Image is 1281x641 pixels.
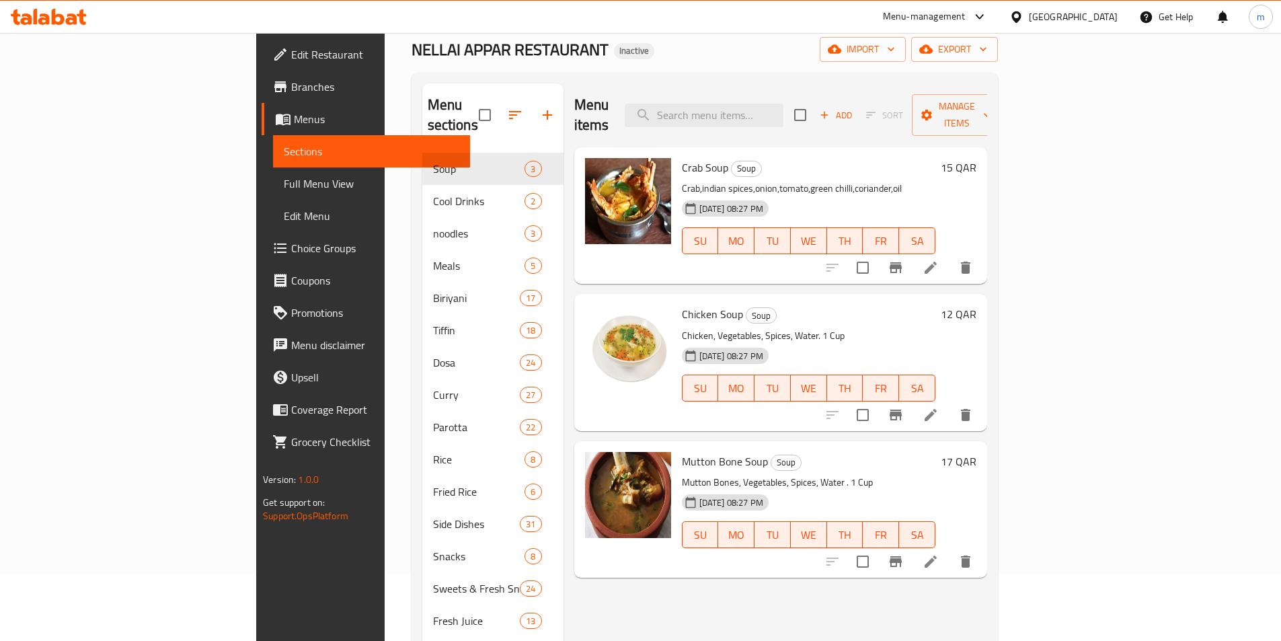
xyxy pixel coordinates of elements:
span: Crab Soup [682,157,728,178]
span: 13 [520,615,541,628]
span: [DATE] 08:27 PM [694,350,769,363]
img: Crab Soup [585,158,671,244]
div: items [520,516,541,532]
div: Dosa24 [422,346,564,379]
button: delete [949,545,982,578]
span: Select section [786,101,814,129]
div: Snacks [433,548,525,564]
span: SA [904,379,930,398]
span: Side Dishes [433,516,520,532]
span: Mutton Bone Soup [682,451,768,472]
button: WE [791,227,827,254]
span: Soup [746,308,776,324]
a: Grocery Checklist [262,426,470,458]
div: Sweets & Fresh Snacks [433,580,520,597]
div: Biriyani17 [422,282,564,314]
a: Edit menu item [923,554,939,570]
div: items [520,580,541,597]
a: Full Menu View [273,167,470,200]
span: [DATE] 08:27 PM [694,202,769,215]
a: Support.OpsPlatform [263,507,348,525]
span: noodles [433,225,525,241]
a: Edit Restaurant [262,38,470,71]
span: import [830,41,895,58]
span: Fresh Juice [433,613,520,629]
span: 2 [525,195,541,208]
span: Edit Menu [284,208,459,224]
span: WE [796,379,822,398]
span: Menus [294,111,459,127]
span: TH [832,379,858,398]
span: Curry [433,387,520,403]
a: Menus [262,103,470,135]
button: SU [682,375,719,402]
span: FR [868,379,894,398]
a: Coupons [262,264,470,297]
button: TH [827,375,863,402]
span: Soup [771,455,801,470]
span: Promotions [291,305,459,321]
span: WE [796,525,822,545]
div: items [525,258,541,274]
div: Curry27 [422,379,564,411]
button: Branch-specific-item [880,252,912,284]
button: MO [718,227,754,254]
div: items [525,484,541,500]
span: 31 [520,518,541,531]
span: Select to update [849,254,877,282]
a: Promotions [262,297,470,329]
button: Add [814,105,857,126]
span: Select to update [849,548,877,576]
span: Dosa [433,354,520,371]
span: 8 [525,550,541,563]
span: 8 [525,453,541,466]
button: WE [791,521,827,548]
span: Cool Drinks [433,193,525,209]
span: Full Menu View [284,176,459,192]
span: Chicken Soup [682,304,743,324]
div: Side Dishes31 [422,508,564,540]
span: Upsell [291,369,459,385]
div: items [520,387,541,403]
h2: Menu items [574,95,609,135]
h6: 15 QAR [941,158,976,177]
button: TU [754,375,791,402]
span: 22 [520,421,541,434]
h6: 17 QAR [941,452,976,471]
div: items [520,322,541,338]
span: m [1257,9,1265,24]
img: Chicken Soup [585,305,671,391]
div: items [525,451,541,467]
span: 5 [525,260,541,272]
span: MO [724,231,749,251]
button: delete [949,399,982,431]
button: SA [899,375,935,402]
div: Soup [731,161,762,177]
div: Rice8 [422,443,564,476]
div: Tiffin18 [422,314,564,346]
span: TH [832,525,858,545]
button: import [820,37,906,62]
span: Soup [732,161,761,176]
div: noodles3 [422,217,564,250]
span: 24 [520,356,541,369]
span: Menu disclaimer [291,337,459,353]
button: TH [827,227,863,254]
img: Mutton Bone Soup [585,452,671,538]
span: 18 [520,324,541,337]
span: MO [724,379,749,398]
div: Meals5 [422,250,564,282]
div: Soup [771,455,802,471]
a: Sections [273,135,470,167]
span: MO [724,525,749,545]
span: Coupons [291,272,459,289]
div: items [525,225,541,241]
span: Tiffin [433,322,520,338]
span: SU [688,525,713,545]
a: Coverage Report [262,393,470,426]
button: SA [899,521,935,548]
button: SU [682,521,719,548]
span: 3 [525,163,541,176]
a: Edit Menu [273,200,470,232]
